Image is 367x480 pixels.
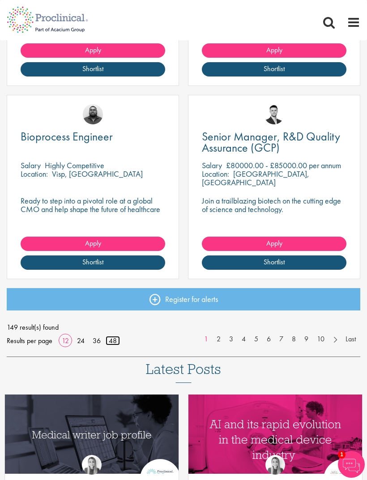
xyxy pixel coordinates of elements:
[106,336,120,345] a: 48
[341,334,360,344] a: Last
[21,255,165,270] a: Shortlist
[202,237,346,251] a: Apply
[300,334,313,344] a: 9
[59,336,72,345] a: 12
[275,334,288,344] a: 7
[146,361,221,383] h3: Latest Posts
[212,334,225,344] a: 2
[226,160,341,170] p: £80000.00 - £85000.00 per annum
[312,334,329,344] a: 10
[45,160,104,170] p: Highly Competitive
[83,104,103,124] img: Ashley Bennett
[21,237,165,251] a: Apply
[250,334,263,344] a: 5
[7,321,360,334] span: 149 result(s) found
[82,455,102,475] img: Hannah Burke
[202,160,222,170] span: Salary
[262,334,275,344] a: 6
[202,169,309,187] p: [GEOGRAPHIC_DATA], [GEOGRAPHIC_DATA]
[266,238,282,248] span: Apply
[85,45,101,55] span: Apply
[338,451,346,459] span: 1
[188,395,362,474] a: Link to a post
[287,334,300,344] a: 8
[202,255,346,270] a: Shortlist
[5,395,179,474] a: Link to a post
[202,43,346,58] a: Apply
[200,334,213,344] a: 1
[21,129,113,144] span: Bioprocess Engineer
[202,196,346,213] p: Join a trailblazing biotech on the cutting edge of science and technology.
[225,334,238,344] a: 3
[202,62,346,76] a: Shortlist
[21,131,165,142] a: Bioprocess Engineer
[90,336,104,345] a: 36
[74,336,88,345] a: 24
[7,288,360,310] a: Register for alerts
[21,196,165,222] p: Ready to step into a pivotal role at a global CMO and help shape the future of healthcare manufac...
[266,45,282,55] span: Apply
[202,131,346,153] a: Senior Manager, R&D Quality Assurance (GCP)
[21,169,48,179] span: Location:
[338,451,365,478] img: Chatbot
[202,169,229,179] span: Location:
[52,169,143,179] p: Visp, [GEOGRAPHIC_DATA]
[237,334,250,344] a: 4
[202,129,340,155] span: Senior Manager, R&D Quality Assurance (GCP)
[21,160,41,170] span: Salary
[264,104,284,124] img: Joshua Godden
[85,238,101,248] span: Apply
[265,455,285,475] img: Hannah Burke
[7,334,52,348] span: Results per page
